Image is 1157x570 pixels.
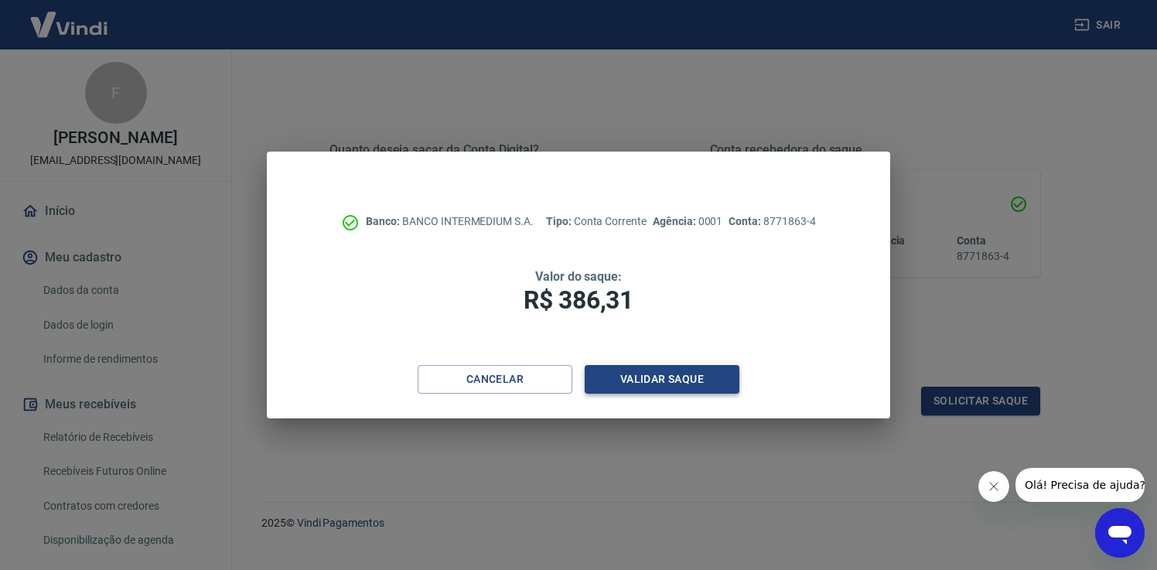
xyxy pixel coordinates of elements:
span: Tipo: [546,215,574,227]
span: Banco: [366,215,402,227]
button: Validar saque [585,365,739,394]
iframe: Botão para abrir a janela de mensagens [1095,508,1145,558]
iframe: Mensagem da empresa [1015,468,1145,502]
p: Conta Corrente [546,213,647,230]
p: 8771863-4 [729,213,815,230]
span: Agência: [653,215,698,227]
iframe: Fechar mensagem [978,471,1009,502]
button: Cancelar [418,365,572,394]
p: BANCO INTERMEDIUM S.A. [366,213,534,230]
span: Olá! Precisa de ajuda? [9,11,130,23]
p: 0001 [653,213,722,230]
span: R$ 386,31 [524,285,633,315]
span: Valor do saque: [535,269,622,284]
span: Conta: [729,215,763,227]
